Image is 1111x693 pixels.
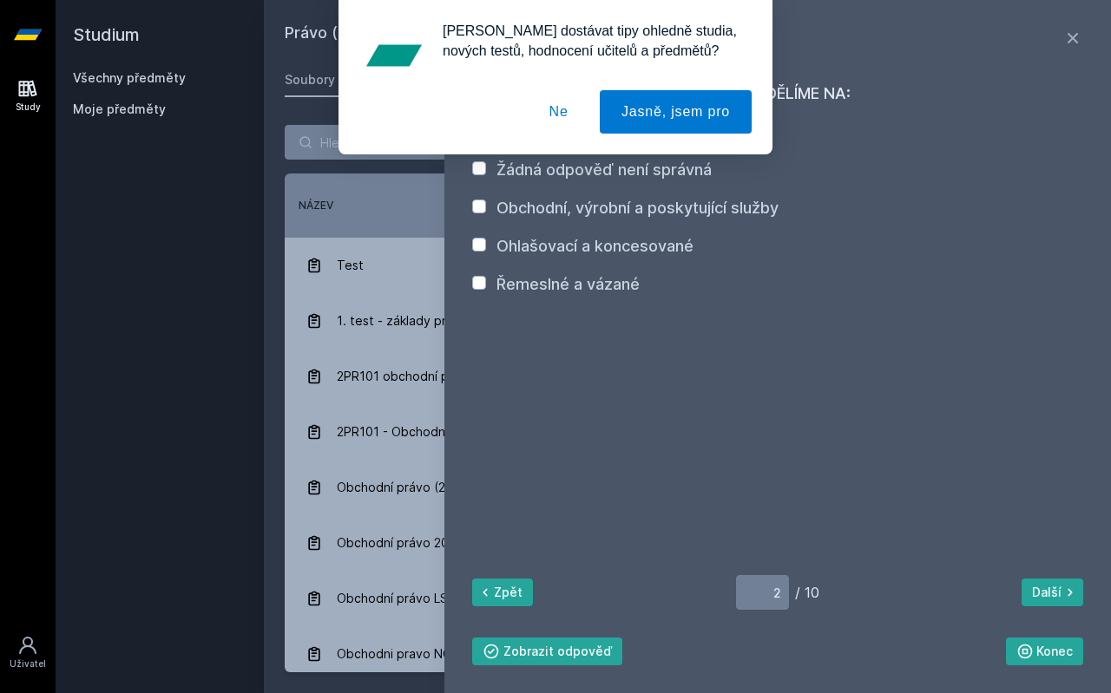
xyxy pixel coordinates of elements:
[496,275,640,293] label: Řemeslné a vázané
[736,575,819,610] span: / 10
[600,90,752,134] button: Jasně, jsem pro
[285,349,1090,404] a: 2PR101 obchodní právo [DATE] 184
[285,515,1090,571] a: Obchodní právo 2014/15 isis [DATE] 180
[299,198,333,213] button: Název
[1006,637,1084,665] button: Konec
[285,293,1090,349] a: 1. test - základy práva - otázky Spirit [DATE] 337
[3,626,52,679] a: Uživatel
[337,637,545,671] span: Obchodni pravo NOVE LS2013/2014
[496,199,779,217] label: Obchodní, výrobní a poskytující služby
[337,248,364,283] span: Test
[337,304,553,338] span: 1. test - základy práva - otázky Spirit
[337,359,475,394] span: 2PR101 obchodní právo
[337,581,480,616] span: Obchodní právo LS 2015
[285,626,1090,682] a: Obchodni pravo NOVE LS2013/2014 [DATE] 164
[496,160,712,179] label: Žádná odpověď není správná
[285,404,1090,460] a: 2PR101 - Obchodní právo (nejaktuálnější, 12/2015) [DATE] 259
[285,571,1090,626] a: Obchodní právo LS 2015 [DATE] 300
[337,526,502,560] span: Obchodní právo 2014/15 isis
[337,470,529,505] span: Obchodní právo (2. test z práva)
[528,90,590,134] button: Ne
[285,238,1090,293] a: Test [DATE] 320
[496,237,694,255] label: Ohlašovací a koncesované
[10,657,46,670] div: Uživatel
[472,637,622,665] button: Zobrazit odpověď
[285,460,1090,515] a: Obchodní právo (2. test z práva) [DATE] 317
[359,21,429,90] img: notification icon
[337,415,629,449] span: 2PR101 - Obchodní právo (nejaktuálnější, 12/2015)
[1022,579,1083,606] button: Další
[472,579,533,606] button: Zpět
[429,21,752,61] div: [PERSON_NAME] dostávat tipy ohledně studia, nových testů, hodnocení učitelů a předmětů?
